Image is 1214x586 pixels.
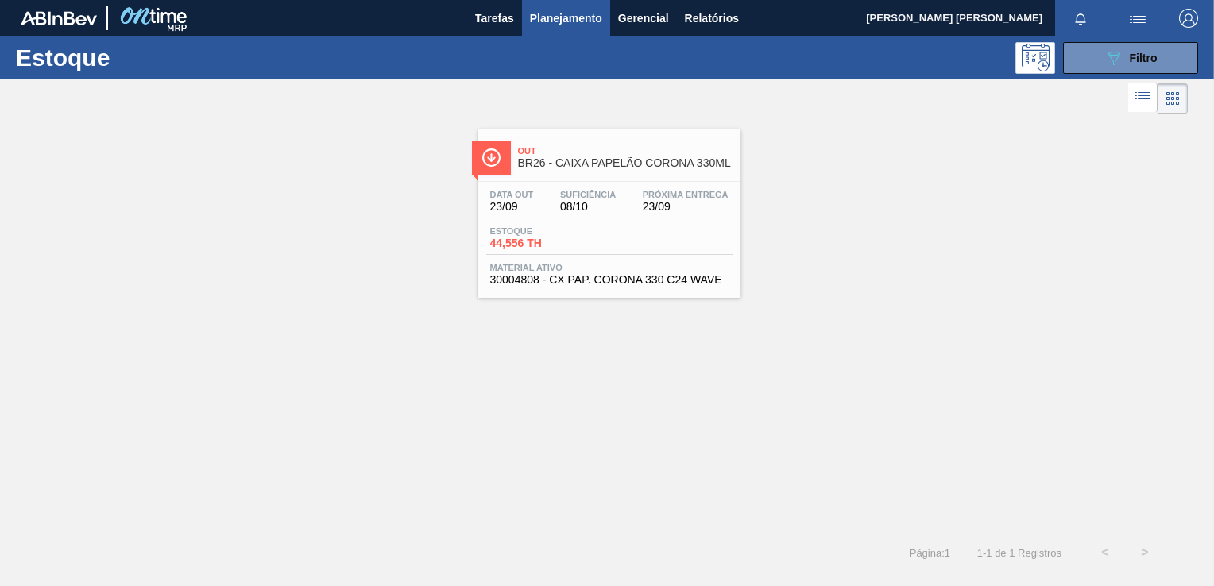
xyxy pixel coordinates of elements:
button: > [1125,533,1165,573]
div: Visão em Lista [1128,83,1158,114]
span: Relatórios [685,9,739,28]
span: Material ativo [490,263,729,272]
span: Filtro [1130,52,1158,64]
img: userActions [1128,9,1147,28]
img: TNhmsLtSVTkK8tSr43FrP2fwEKptu5GPRR3wAAAABJRU5ErkJggg== [21,11,97,25]
span: BR26 - CAIXA PAPELÃO CORONA 330ML [518,157,733,169]
span: Suficiência [560,190,616,199]
div: Pogramando: nenhum usuário selecionado [1015,42,1055,74]
h1: Estoque [16,48,244,67]
span: Próxima Entrega [643,190,729,199]
button: Filtro [1063,42,1198,74]
span: Out [518,146,733,156]
span: Planejamento [530,9,602,28]
span: Tarefas [475,9,514,28]
span: Gerencial [618,9,669,28]
span: Data out [490,190,534,199]
span: 08/10 [560,201,616,213]
span: 23/09 [490,201,534,213]
span: 30004808 - CX PAP. CORONA 330 C24 WAVE [490,274,729,286]
span: 44,556 TH [490,237,601,249]
span: 23/09 [643,201,729,213]
img: Logout [1179,9,1198,28]
img: Ícone [481,148,501,168]
span: 1 - 1 de 1 Registros [974,547,1061,559]
a: ÍconeOutBR26 - CAIXA PAPELÃO CORONA 330MLData out23/09Suficiência08/10Próxima Entrega23/09Estoque... [466,118,748,298]
span: Estoque [490,226,601,236]
div: Visão em Cards [1158,83,1188,114]
span: Página : 1 [910,547,950,559]
button: Notificações [1055,7,1106,29]
button: < [1085,533,1125,573]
